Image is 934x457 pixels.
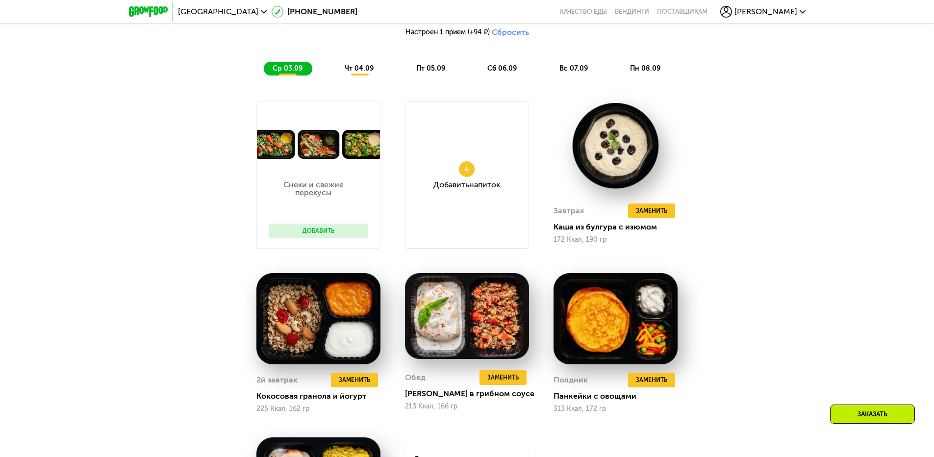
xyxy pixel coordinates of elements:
[405,29,490,36] span: Настроен 1 прием (+94 ₽)
[559,64,588,73] span: вс 07.09
[560,8,607,16] a: Качество еды
[630,64,660,73] span: пн 08.09
[339,375,370,385] span: Заменить
[256,405,380,413] div: 225 Ккал, 162 гр
[480,370,527,385] button: Заменить
[273,64,303,73] span: ср 03.09
[554,203,584,218] div: Завтрак
[487,64,517,73] span: сб 06.09
[734,8,797,16] span: [PERSON_NAME]
[433,181,500,189] div: Добавить
[331,373,378,387] button: Заменить
[657,8,707,16] div: поставщикам
[628,373,675,387] button: Заменить
[554,405,678,413] div: 313 Ккал, 172 гр
[615,8,649,16] a: Вендинги
[554,373,588,387] div: Полдник
[256,373,298,387] div: 2й завтрак
[269,181,358,197] p: Снеки и свежие перекусы
[469,180,500,189] span: Напиток
[487,373,519,382] span: Заменить
[554,222,685,232] div: Каша из булгура с изюмом
[554,236,678,244] div: 172 Ккал, 190 гр
[269,224,368,238] button: Добавить
[345,64,374,73] span: чт 04.09
[405,370,426,385] div: Обед
[272,6,357,18] a: [PHONE_NUMBER]
[405,403,529,410] div: 213 Ккал, 166 гр
[178,8,258,16] span: [GEOGRAPHIC_DATA]
[554,391,685,401] div: Панкейки с овощами
[416,64,445,73] span: пт 05.09
[492,27,529,37] button: Сбросить
[256,391,388,401] div: Кокосовая гранола и йогурт
[636,206,667,216] span: Заменить
[830,405,915,424] div: Заказать
[628,203,675,218] button: Заменить
[636,375,667,385] span: Заменить
[405,389,537,399] div: [PERSON_NAME] в грибном соусе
